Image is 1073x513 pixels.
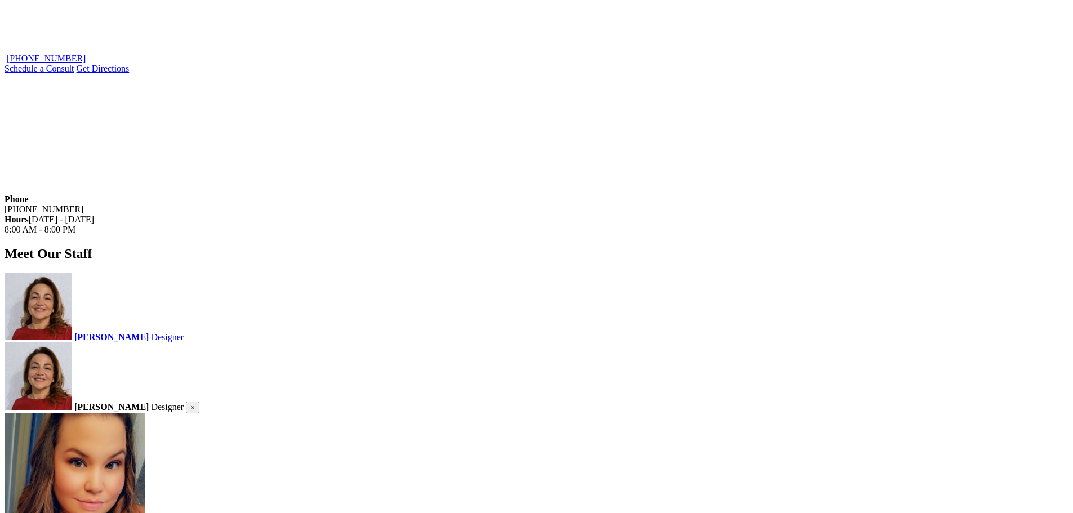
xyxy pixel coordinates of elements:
[74,332,149,342] strong: [PERSON_NAME]
[5,273,72,340] img: Fadia closet factory designer
[5,342,72,410] img: Fadia closet factory designer
[5,246,1068,261] h2: Meet Our Staff
[77,64,130,73] a: Click Get Directions to get location on google map
[5,215,29,224] strong: Hours
[5,204,1068,215] div: [PHONE_NUMBER]
[151,402,184,412] span: Designer
[5,215,1068,235] div: [DATE] - [DATE] 8:00 AM - 8:00 PM
[190,403,195,412] span: ×
[151,332,184,342] span: Designer
[5,273,1068,342] a: Fadia closet factory designer [PERSON_NAME] Designer
[7,53,86,63] a: [PHONE_NUMBER]
[186,402,199,413] button: Close
[74,402,149,412] strong: [PERSON_NAME]
[5,64,74,73] a: Schedule a Consult
[5,194,29,204] strong: Phone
